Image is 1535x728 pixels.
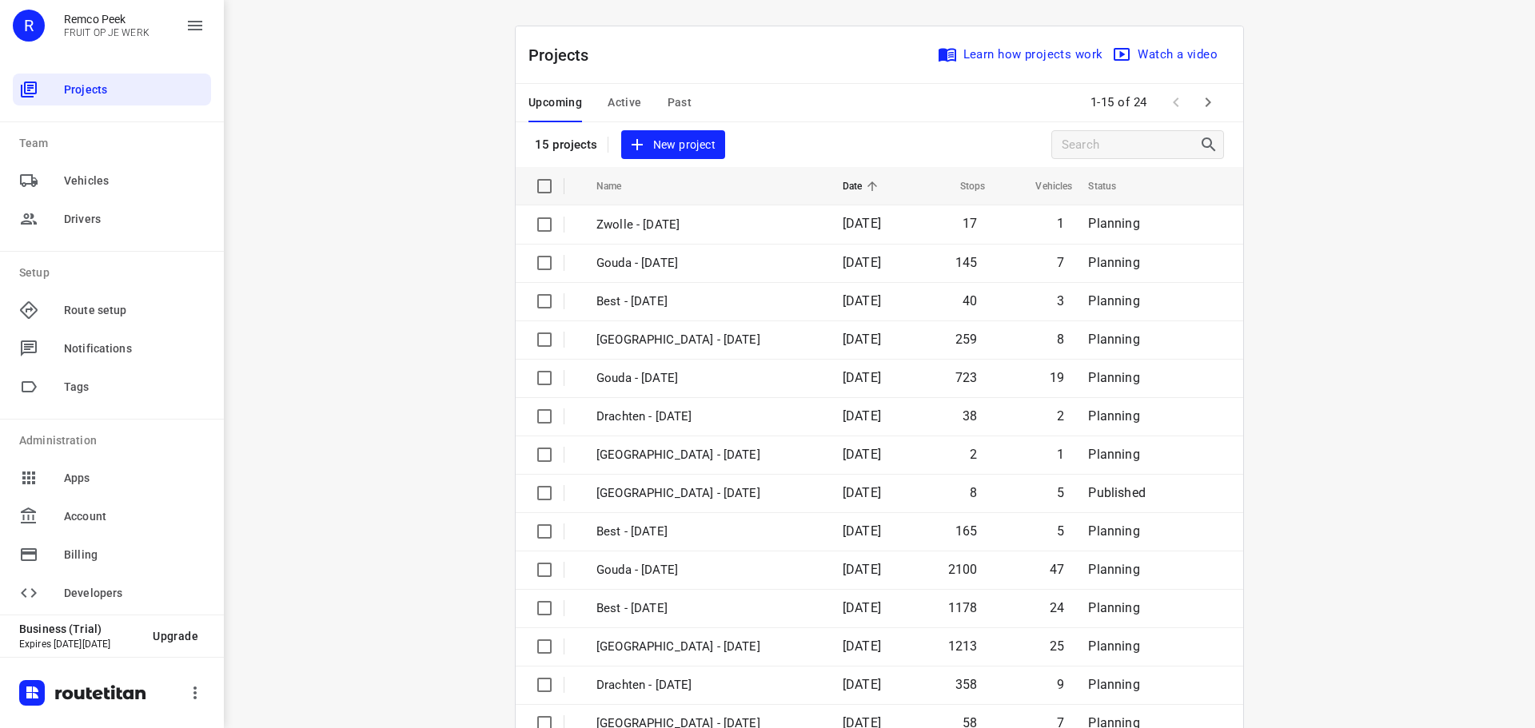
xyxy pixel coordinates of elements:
span: Vehicles [1015,177,1072,196]
div: Route setup [13,294,211,326]
span: Account [64,508,205,525]
span: Planning [1088,255,1139,270]
span: Active [608,93,641,113]
span: Vehicles [64,173,205,189]
p: Best - Thursday [596,523,819,541]
span: 8 [970,485,977,500]
span: 1178 [948,600,978,615]
div: Tags [13,371,211,403]
span: 9 [1057,677,1064,692]
div: Apps [13,462,211,494]
span: Published [1088,485,1146,500]
span: Drivers [64,211,205,228]
div: Drivers [13,203,211,235]
span: Next Page [1192,86,1224,118]
p: Remco Peek [64,13,150,26]
span: Planning [1088,370,1139,385]
span: 38 [963,408,977,424]
span: New project [631,135,716,155]
span: Date [843,177,883,196]
span: 1213 [948,638,978,654]
span: 7 [1057,255,1064,270]
span: Upgrade [153,630,198,642]
span: [DATE] [843,447,881,462]
span: [DATE] [843,638,881,654]
span: 723 [955,370,978,385]
span: 1 [1057,447,1064,462]
span: [DATE] [843,523,881,539]
span: 2 [970,447,977,462]
p: Best - Friday [596,292,819,311]
span: [DATE] [843,677,881,692]
span: [DATE] [843,562,881,577]
span: [DATE] [843,485,881,500]
p: Administration [19,432,211,449]
span: [DATE] [843,293,881,308]
span: Route setup [64,302,205,319]
span: Planning [1088,523,1139,539]
span: Developers [64,585,205,602]
span: 5 [1057,485,1064,500]
span: Tags [64,379,205,396]
span: 19 [1050,370,1064,385]
span: [DATE] [843,255,881,270]
div: Account [13,500,211,532]
span: Projects [64,82,205,98]
span: Planning [1088,293,1139,308]
p: Projects [528,43,602,67]
span: 25 [1050,638,1064,654]
div: Notifications [13,332,211,364]
span: [DATE] [843,370,881,385]
span: Planning [1088,408,1139,424]
span: Past [668,93,692,113]
button: New project [621,130,725,160]
p: FRUIT OP JE WERK [64,27,150,38]
div: Billing [13,539,211,571]
span: [DATE] [843,600,881,615]
span: Apps [64,470,205,487]
span: Planning [1088,447,1139,462]
span: Upcoming [528,93,582,113]
span: 40 [963,293,977,308]
p: Business (Trial) [19,623,140,635]
div: Search [1199,135,1223,154]
p: Gouda - Friday [596,254,819,273]
p: Antwerpen - Thursday [596,446,819,464]
p: Gemeente Rotterdam - Thursday [596,484,819,503]
span: 165 [955,523,978,539]
span: Previous Page [1160,86,1192,118]
input: Search projects [1062,133,1199,157]
p: Best - Wednesday [596,599,819,618]
span: 5 [1057,523,1064,539]
span: Notifications [64,340,205,357]
span: Planning [1088,638,1139,654]
span: 2100 [948,562,978,577]
p: Gouda - Thursday [596,369,819,388]
span: 1-15 of 24 [1084,86,1154,120]
div: Vehicles [13,165,211,197]
button: Upgrade [140,622,211,650]
div: Developers [13,577,211,609]
div: R [13,10,45,42]
span: Planning [1088,600,1139,615]
span: Status [1088,177,1137,196]
div: Projects [13,74,211,105]
p: Setup [19,265,211,281]
span: Billing [64,547,205,563]
span: 145 [955,255,978,270]
span: Planning [1088,332,1139,347]
span: Planning [1088,216,1139,231]
span: Name [596,177,643,196]
span: 8 [1057,332,1064,347]
p: Expires [DATE][DATE] [19,638,140,650]
span: 358 [955,677,978,692]
span: 259 [955,332,978,347]
span: 2 [1057,408,1064,424]
p: Zwolle - Friday [596,216,819,234]
span: 24 [1050,600,1064,615]
p: Gouda - Wednesday [596,561,819,579]
p: Drachten - Thursday [596,408,819,426]
span: 1 [1057,216,1064,231]
span: [DATE] [843,332,881,347]
span: Planning [1088,562,1139,577]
